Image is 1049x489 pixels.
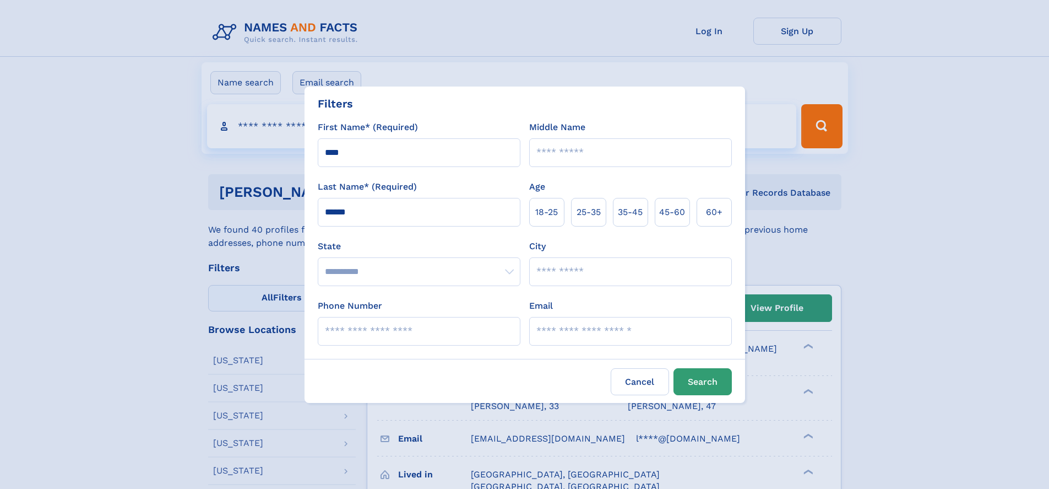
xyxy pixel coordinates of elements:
label: Middle Name [529,121,585,134]
div: Filters [318,95,353,112]
span: 60+ [706,206,722,219]
label: Age [529,180,545,194]
label: City [529,240,546,253]
span: 35‑45 [618,206,643,219]
label: Email [529,299,553,313]
span: 18‑25 [535,206,558,219]
label: Phone Number [318,299,382,313]
label: Last Name* (Required) [318,180,417,194]
span: 45‑60 [659,206,685,219]
span: 25‑35 [577,206,601,219]
label: State [318,240,520,253]
label: Cancel [611,368,669,395]
label: First Name* (Required) [318,121,418,134]
button: Search [673,368,732,395]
